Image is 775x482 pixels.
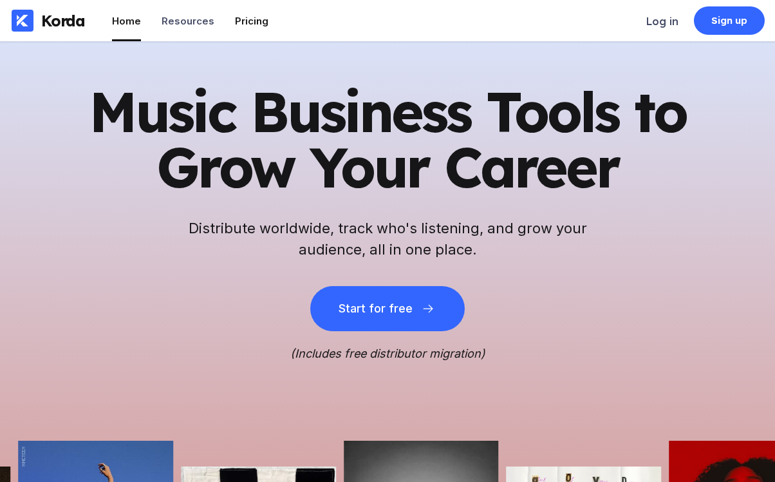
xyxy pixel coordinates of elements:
div: Resources [162,15,214,27]
button: Start for free [310,286,465,331]
div: Log in [646,15,678,28]
i: (Includes free distributor migration) [290,347,485,360]
div: Sign up [711,14,748,27]
div: Start for free [339,302,412,315]
h2: Distribute worldwide, track who's listening, and grow your audience, all in one place. [182,218,593,260]
h1: Music Business Tools to Grow Your Career [72,84,703,195]
div: Pricing [235,15,268,27]
div: Korda [41,11,85,30]
div: Home [112,15,141,27]
a: Sign up [694,6,765,35]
